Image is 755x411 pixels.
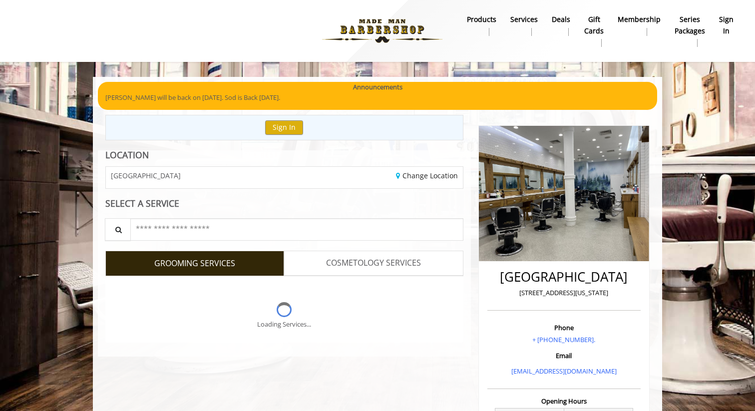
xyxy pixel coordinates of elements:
[545,12,577,38] a: DealsDeals
[490,352,638,359] h3: Email
[577,12,611,49] a: Gift cardsgift cards
[105,92,650,103] p: [PERSON_NAME] will be back on [DATE]. Sod is Back [DATE].
[668,12,712,49] a: Series packagesSeries packages
[111,172,181,179] span: [GEOGRAPHIC_DATA]
[511,367,617,376] a: [EMAIL_ADDRESS][DOMAIN_NAME]
[611,12,668,38] a: MembershipMembership
[490,324,638,331] h3: Phone
[154,257,235,270] span: GROOMING SERVICES
[460,12,503,38] a: Productsproducts
[552,14,570,25] b: Deals
[105,199,463,208] div: SELECT A SERVICE
[712,12,741,38] a: sign insign in
[326,257,421,270] span: COSMETOLOGY SERVICES
[105,149,149,161] b: LOCATION
[584,14,604,36] b: gift cards
[490,270,638,284] h2: [GEOGRAPHIC_DATA]
[510,14,538,25] b: Services
[618,14,661,25] b: Membership
[467,14,496,25] b: products
[532,335,595,344] a: + [PHONE_NUMBER].
[105,276,463,343] div: Grooming services
[675,14,705,36] b: Series packages
[503,12,545,38] a: ServicesServices
[353,82,402,92] b: Announcements
[719,14,734,36] b: sign in
[257,319,311,330] div: Loading Services...
[396,171,458,180] a: Change Location
[265,120,303,135] button: Sign In
[314,3,451,58] img: Made Man Barbershop logo
[490,288,638,298] p: [STREET_ADDRESS][US_STATE]
[487,398,641,405] h3: Opening Hours
[105,218,131,241] button: Service Search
